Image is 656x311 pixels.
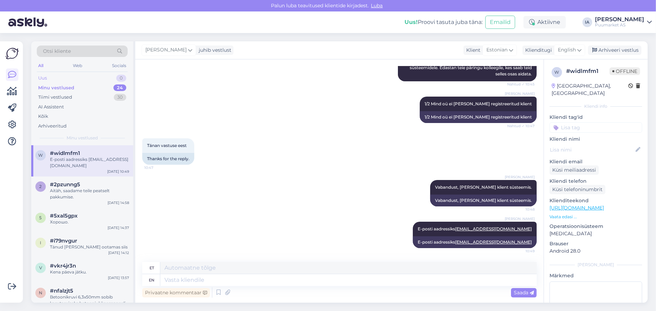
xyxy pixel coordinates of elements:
[142,288,210,297] div: Privaatne kommentaar
[39,265,42,270] span: v
[505,174,535,180] span: [PERSON_NAME]
[50,181,80,188] span: #2pzunng5
[566,67,610,75] div: # widlmfm1
[50,238,77,244] span: #i79nvgur
[40,215,42,220] span: 5
[413,236,537,248] div: E-posti aadressiks
[549,262,642,268] div: [PERSON_NAME]
[40,184,42,189] span: 2
[147,143,187,148] span: Tänan vastuse eest
[40,240,41,245] span: i
[549,158,642,165] p: Kliendi email
[582,17,592,27] div: IA
[145,46,187,54] span: [PERSON_NAME]
[50,150,80,156] span: #widlmfm1
[509,248,535,254] span: 10:49
[6,47,19,60] img: Askly Logo
[39,290,42,295] span: n
[552,82,628,97] div: [GEOGRAPHIC_DATA], [GEOGRAPHIC_DATA]
[549,165,599,175] div: Küsi meiliaadressi
[108,250,129,255] div: [DATE] 14:12
[150,262,154,274] div: et
[555,69,559,75] span: w
[108,225,129,230] div: [DATE] 14:37
[455,226,532,231] a: [EMAIL_ADDRESS][DOMAIN_NAME]
[37,61,45,70] div: All
[418,226,532,231] span: E-posti aadressiks
[111,61,128,70] div: Socials
[420,111,537,123] div: 1/2 Mind oü ei [PERSON_NAME] registreeritud klient
[50,244,129,250] div: Tänud [PERSON_NAME] ootamas siis
[595,17,644,22] div: [PERSON_NAME]
[38,84,74,91] div: Minu vestlused
[38,123,67,130] div: Arhiveeritud
[50,263,76,269] span: #vkr4jr3n
[108,275,129,280] div: [DATE] 13:57
[549,114,642,121] p: Kliendi tag'id
[523,16,566,28] div: Aktiivne
[549,103,642,109] div: Kliendi info
[610,67,640,75] span: Offline
[558,46,576,54] span: English
[549,223,642,230] p: Operatsioonisüsteem
[588,46,641,55] div: Arhiveeri vestlus
[549,178,642,185] p: Kliendi telefon
[505,91,535,96] span: [PERSON_NAME]
[595,17,652,28] a: [PERSON_NAME]Puumarket AS
[425,101,532,106] span: 1/2 Mind oü ei [PERSON_NAME] registreeritud klient
[50,288,73,294] span: #nfalzjt5
[455,239,532,245] a: [EMAIL_ADDRESS][DOMAIN_NAME]
[107,169,129,174] div: [DATE] 10:49
[486,46,508,54] span: Estonian
[463,47,480,54] div: Klient
[522,47,552,54] div: Klienditugi
[369,2,385,9] span: Luba
[50,269,129,275] div: Kena päeva jätku.
[404,18,483,26] div: Proovi tasuta juba täna:
[549,214,642,220] p: Vaata edasi ...
[50,188,129,200] div: Aitäh, saadame teile peatselt pakkumise.
[142,153,194,165] div: Thanks for the reply.
[549,272,642,279] p: Märkmed
[72,61,84,70] div: Web
[108,200,129,205] div: [DATE] 14:58
[113,84,126,91] div: 24
[549,197,642,204] p: Klienditeekond
[549,230,642,237] p: [MEDICAL_DATA]
[507,123,535,129] span: Nähtud ✓ 10:47
[38,94,72,101] div: Tiimi vestlused
[50,213,78,219] span: #5xal5gpx
[485,16,515,29] button: Emailid
[550,146,634,154] input: Lisa nimi
[549,205,604,211] a: [URL][DOMAIN_NAME]
[514,289,534,296] span: Saada
[404,19,418,25] b: Uus!
[43,48,71,55] span: Otsi kliente
[38,104,64,111] div: AI Assistent
[549,247,642,255] p: Android 28.0
[549,136,642,143] p: Kliendi nimi
[50,156,129,169] div: E-posti aadressiks [EMAIL_ADDRESS][DOMAIN_NAME]
[50,219,129,225] div: Хорошо.
[50,294,129,306] div: Betoonikruvi 6,3x50mm sobib kasutamiseks betooni, õõnespaneeli, [PERSON_NAME], loodusliku [PERSON...
[595,22,644,28] div: Puumarket AS
[116,75,126,82] div: 0
[38,113,48,120] div: Kõik
[67,135,98,141] span: Minu vestlused
[430,195,537,206] div: Vabandust, [PERSON_NAME] klient süsteemis.
[549,122,642,133] input: Lisa tag
[144,165,170,170] span: 10:47
[435,185,532,190] span: Vabandust, [PERSON_NAME] klient süsteemis.
[149,274,155,286] div: en
[549,240,642,247] p: Brauser
[505,216,535,221] span: [PERSON_NAME]
[38,75,47,82] div: Uus
[509,207,535,212] span: 10:48
[114,94,126,101] div: 30
[549,185,605,194] div: Küsi telefoninumbrit
[507,82,535,87] span: Nähtud ✓ 10:45
[196,47,231,54] div: juhib vestlust
[39,153,43,158] span: w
